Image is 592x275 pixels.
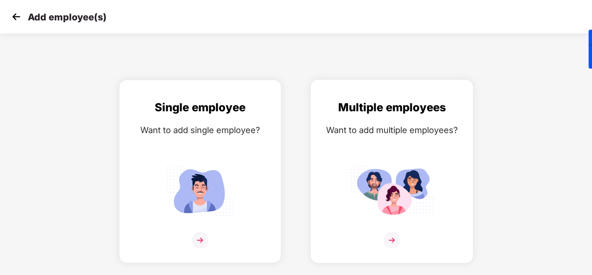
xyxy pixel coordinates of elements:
div: Want to add multiple employees? [321,123,463,137]
img: svg+xml;base64,PHN2ZyB4bWxucz0iaHR0cDovL3d3dy53My5vcmcvMjAwMC9zdmciIHdpZHRoPSIzMCIgaGVpZ2h0PSIzMC... [9,10,23,24]
p: Add employee(s) [28,12,107,23]
img: svg+xml;base64,PHN2ZyB4bWxucz0iaHR0cDovL3d3dy53My5vcmcvMjAwMC9zdmciIGlkPSJNdWx0aXBsZV9lbXBsb3llZS... [350,162,434,220]
div: Want to add single employee? [129,123,271,137]
img: svg+xml;base64,PHN2ZyB4bWxucz0iaHR0cDovL3d3dy53My5vcmcvMjAwMC9zdmciIHdpZHRoPSIzNiIgaGVpZ2h0PSIzNi... [384,232,400,249]
img: svg+xml;base64,PHN2ZyB4bWxucz0iaHR0cDovL3d3dy53My5vcmcvMjAwMC9zdmciIHdpZHRoPSIzNiIgaGVpZ2h0PSIzNi... [192,232,208,249]
div: Multiple employees [321,99,463,116]
div: Single employee [129,99,271,116]
img: svg+xml;base64,PHN2ZyB4bWxucz0iaHR0cDovL3d3dy53My5vcmcvMjAwMC9zdmciIGlkPSJTaW5nbGVfZW1wbG95ZWUiIH... [158,162,242,220]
